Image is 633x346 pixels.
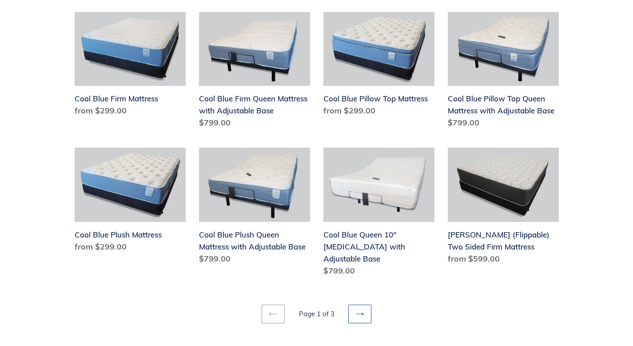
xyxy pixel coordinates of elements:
a: Cool Blue Pillow Top Queen Mattress with Adjustable Base [448,12,559,133]
a: Cool Blue Plush Queen Mattress with Adjustable Base [199,148,310,268]
a: Cool Blue Plush Mattress [75,148,186,256]
a: Cool Blue Firm Mattress [75,12,186,121]
a: Del Ray (Flippable) Two Sided Firm Mattress [448,148,559,268]
a: Cool Blue Queen 10" Memory Foam with Adjustable Base [323,148,434,280]
a: Cool Blue Firm Queen Mattress with Adjustable Base [199,12,310,133]
a: Cool Blue Pillow Top Mattress [323,12,434,121]
li: Page 1 of 3 [287,309,346,319]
